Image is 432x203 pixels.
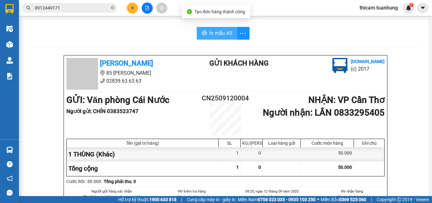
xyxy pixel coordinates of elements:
span: close-circle [111,6,114,10]
span: 1 [236,165,239,170]
span: copyright [397,197,401,202]
span: aim [159,6,164,10]
span: Tạo đơn hàng thành công [194,9,245,14]
input: Tìm tên, số ĐT hoặc mã đơn [35,4,109,11]
img: logo-vxr [5,4,14,14]
div: Tên (giá trị hàng) [68,141,217,146]
span: environment [100,70,105,75]
span: Miền Bắc [321,196,366,203]
span: ⚪️ [317,198,319,201]
b: Người nhận : LÂN 0833295405 [263,107,385,118]
span: thicam.tuanhung [355,4,403,12]
div: 0 [241,147,263,162]
span: 50.000 [338,165,352,170]
b: Tổng phải thu: 0 [104,179,136,184]
strong: 1900 633 818 [149,197,176,202]
span: phone [100,78,105,83]
li: NV kiểm tra hàng [159,188,225,194]
span: notification [7,175,13,181]
li: (c) 2017 [351,65,385,73]
img: logo.jpg [332,58,348,73]
i: (Kí và ghi rõ họ tên) [336,195,368,199]
img: icon-new-feature [406,5,411,11]
button: caret-down [417,3,428,14]
span: printer [202,30,207,36]
button: aim [156,3,167,14]
button: more [237,27,250,40]
li: 02839.63.63.63 [66,77,184,85]
strong: 0708 023 035 - 0935 103 250 [258,197,316,202]
b: [DOMAIN_NAME] [351,59,385,64]
span: search [26,6,31,10]
b: NHẬN : VP Cần Thơ [308,95,385,105]
li: NV nhận hàng [320,188,385,194]
span: 0 [258,165,261,170]
img: warehouse-icon [6,41,13,48]
strong: 0369 525 060 [339,197,366,202]
b: Người gửi : CHÍN 0383523747 [66,108,139,114]
div: Cước Rồi : 50.000 [66,178,101,185]
span: 1 [410,3,412,7]
b: Gửi khách hàng [209,59,268,67]
img: warehouse-icon [6,147,13,153]
span: more [237,29,249,37]
span: | [181,196,182,203]
span: question-circle [7,161,13,167]
span: caret-down [420,5,426,11]
sup: 1 [409,3,414,7]
b: [PERSON_NAME] [100,59,153,67]
button: printerIn mẫu A5 [197,27,237,40]
div: 50.000 [301,147,354,162]
i: (Kí và ghi rõ họ tên) [176,195,207,199]
span: Miền Nam [238,196,316,203]
span: check-circle [187,9,192,14]
div: Ghi chú [355,141,383,146]
span: Tổng cộng [68,165,98,172]
div: KG/[PERSON_NAME] [242,141,261,146]
span: Hỗ trợ kỹ thuật: [118,196,176,203]
div: Cước món hàng [302,141,352,146]
div: 1 THÙNG (Khác) [67,147,219,162]
span: close-circle [111,5,114,11]
div: SL [220,141,239,146]
div: Loại hàng gửi [264,141,299,146]
span: message [7,190,13,196]
span: Cung cấp máy in - giấy in: [187,196,236,203]
button: file-add [142,3,153,14]
span: file-add [145,6,149,10]
li: Người gửi hàng xác nhận [79,188,144,194]
button: plus [127,3,138,14]
span: In mẫu A5 [209,29,232,37]
img: warehouse-icon [6,57,13,64]
li: 85 [PERSON_NAME] [66,69,184,77]
img: solution-icon [6,73,13,79]
li: NV nhận hàng [239,194,305,200]
span: plus [130,6,135,10]
li: 09:25, ngày 12 tháng 09 năm 2025 [239,188,305,194]
div: 1 [219,147,241,162]
span: | [371,196,372,203]
b: GỬI : Văn phòng Cái Nước [66,95,170,105]
img: warehouse-icon [6,25,13,32]
h2: CN2509120004 [199,93,252,104]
